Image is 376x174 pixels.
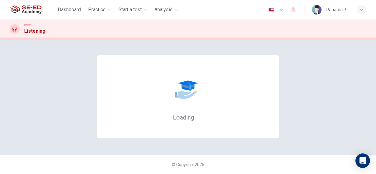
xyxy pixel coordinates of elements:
[55,4,83,15] button: Dashboard
[172,162,204,167] span: © Copyright 2025
[58,6,81,13] span: Dashboard
[86,4,114,15] button: Practice
[201,112,203,122] h6: .
[118,6,142,13] span: Start a test
[355,153,370,168] div: Open Intercom Messenger
[312,5,322,15] img: Profile picture
[173,113,203,121] h6: Loading
[268,8,275,12] img: en
[24,28,45,35] h1: Listening
[10,4,55,16] a: SE-ED Academy logo
[198,112,200,122] h6: .
[24,23,31,28] span: CEFR
[88,6,106,13] span: Practice
[195,112,197,122] h6: .
[116,4,150,15] button: Start a test
[152,4,180,15] button: Analysis
[326,6,349,13] div: Panatda Pattala
[154,6,173,13] span: Analysis
[10,4,41,16] img: SE-ED Academy logo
